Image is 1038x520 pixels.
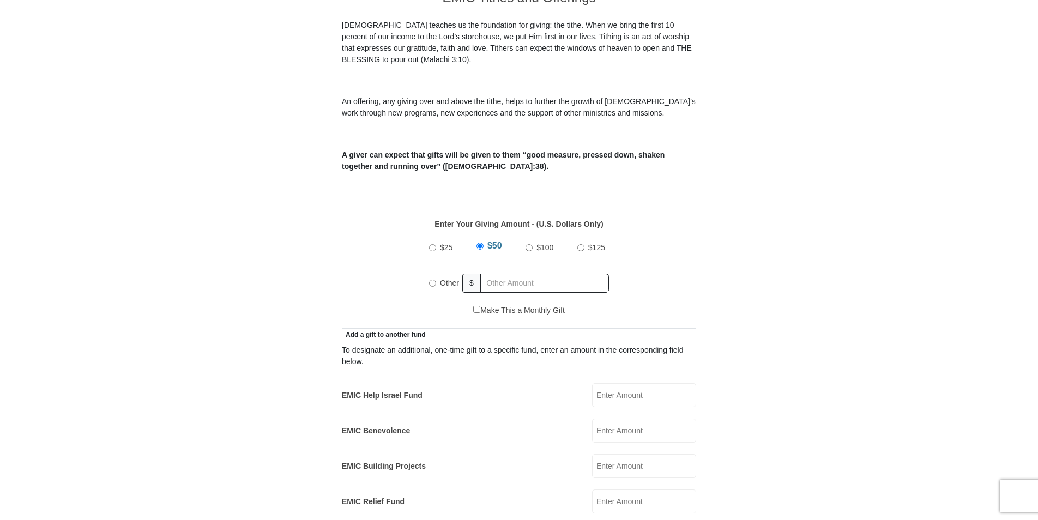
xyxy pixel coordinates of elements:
span: $50 [487,241,502,250]
label: EMIC Relief Fund [342,496,405,507]
input: Enter Amount [592,454,696,478]
p: An offering, any giving over and above the tithe, helps to further the growth of [DEMOGRAPHIC_DAT... [342,96,696,119]
label: EMIC Building Projects [342,461,426,472]
span: $25 [440,243,452,252]
input: Enter Amount [592,383,696,407]
input: Enter Amount [592,419,696,443]
label: EMIC Help Israel Fund [342,390,423,401]
label: EMIC Benevolence [342,425,410,437]
p: [DEMOGRAPHIC_DATA] teaches us the foundation for giving: the tithe. When we bring the first 10 pe... [342,20,696,65]
span: Add a gift to another fund [342,331,426,338]
input: Make This a Monthly Gift [473,306,480,313]
span: $100 [536,243,553,252]
div: To designate an additional, one-time gift to a specific fund, enter an amount in the correspondin... [342,344,696,367]
input: Other Amount [480,274,609,293]
b: A giver can expect that gifts will be given to them “good measure, pressed down, shaken together ... [342,150,665,171]
input: Enter Amount [592,489,696,513]
span: Other [440,279,459,287]
strong: Enter Your Giving Amount - (U.S. Dollars Only) [434,220,603,228]
label: Make This a Monthly Gift [473,305,565,316]
span: $125 [588,243,605,252]
span: $ [462,274,481,293]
